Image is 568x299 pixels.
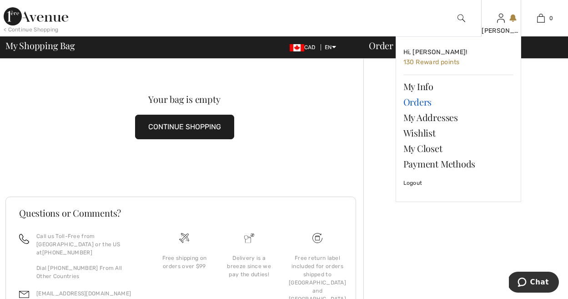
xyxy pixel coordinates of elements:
img: Free shipping on orders over $99 [179,233,189,243]
p: Dial [PHONE_NUMBER] From All Other Countries [36,264,141,280]
img: call [19,234,29,244]
a: Sign In [497,14,505,22]
img: 1ère Avenue [4,7,68,25]
img: My Info [497,13,505,24]
iframe: Opens a widget where you can chat to one of our agents [509,272,559,294]
div: Your bag is empty [23,95,345,104]
a: My Addresses [403,110,513,125]
div: Free shipping on orders over $99 [159,254,209,270]
a: Logout [403,172,513,194]
a: 0 [522,13,560,24]
img: Canadian Dollar [290,44,304,51]
a: Orders [403,94,513,110]
img: Delivery is a breeze since we pay the duties! [244,233,254,243]
img: My Bag [537,13,545,24]
button: CONTINUE SHOPPING [135,115,234,139]
span: My Shopping Bag [5,41,75,50]
span: Hi, [PERSON_NAME]! [403,48,467,56]
h3: Questions or Comments? [19,208,342,218]
div: < Continue Shopping [4,25,59,34]
img: search the website [457,13,465,24]
a: [EMAIL_ADDRESS][DOMAIN_NAME] [36,290,131,297]
img: Free shipping on orders over $99 [312,233,322,243]
p: Call us Toll-Free from [GEOGRAPHIC_DATA] or the US at [36,232,141,257]
a: My Closet [403,141,513,156]
div: Delivery is a breeze since we pay the duties! [224,254,274,279]
span: 130 Reward points [403,58,460,66]
div: Order Summary [358,41,563,50]
a: Payment Methods [403,156,513,172]
div: [PERSON_NAME] [482,26,520,35]
span: EN [325,44,336,51]
span: CAD [290,44,319,51]
a: [PHONE_NUMBER] [42,249,92,256]
a: Hi, [PERSON_NAME]! 130 Reward points [403,44,513,71]
a: Wishlist [403,125,513,141]
a: My Info [403,79,513,94]
span: 0 [549,14,553,22]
